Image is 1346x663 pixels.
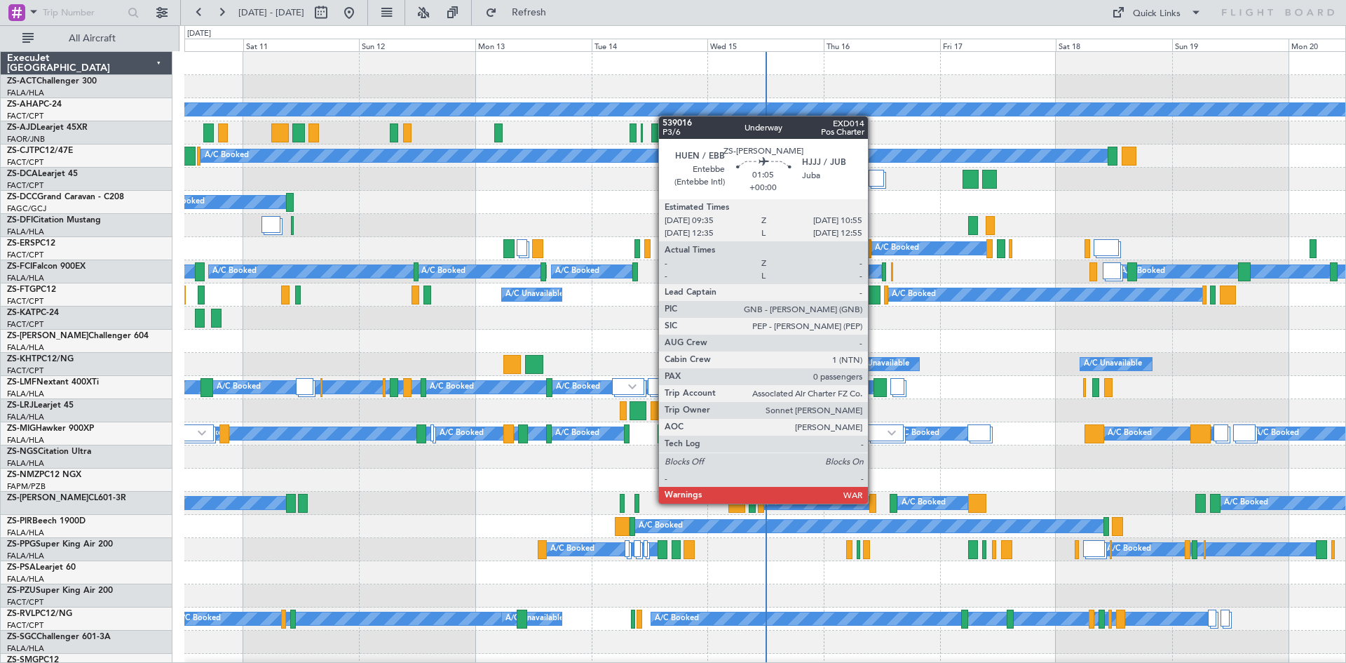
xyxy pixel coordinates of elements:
a: FACT/CPT [7,620,43,631]
a: ZS-LRJLearjet 45 [7,401,74,410]
a: ZS-DFICitation Mustang [7,216,101,225]
div: A/C Booked [784,261,829,282]
div: A/C Booked [440,423,484,444]
span: ZS-AHA [7,100,39,109]
span: ZS-MIG [7,424,36,433]
div: A/C Booked [555,261,599,282]
span: ZS-AJD [7,123,36,132]
div: A/C Booked [212,261,257,282]
a: FACT/CPT [7,366,43,376]
span: ZS-[PERSON_NAME] [7,494,88,502]
button: Refresh [479,1,563,24]
span: ZS-SGC [7,633,36,641]
div: A/C Booked [1108,423,1152,444]
div: A/C Booked [892,284,936,305]
a: ZS-FTGPC12 [7,286,56,294]
div: Sun 19 [1172,39,1289,51]
span: ZS-DCC [7,193,37,201]
div: A/C Unavailable [851,354,909,375]
a: FALA/HLA [7,88,44,98]
a: FALA/HLA [7,227,44,237]
div: A/C Unavailable [505,284,564,305]
div: A/C Booked [902,493,946,514]
span: ZS-KAT [7,309,36,317]
div: A/C Booked [177,608,221,629]
div: A/C Unavailable [505,608,564,629]
img: arrow-gray.svg [628,384,637,389]
span: ZS-LMF [7,378,36,387]
a: ZS-KHTPC12/NG [7,355,74,363]
div: Fri 10 [127,39,243,51]
span: ZS-NGS [7,448,38,456]
a: FACT/CPT [7,180,43,191]
div: A/C Booked [788,423,832,444]
div: A/C Booked [648,377,693,398]
div: A/C Booked [205,145,249,166]
div: Fri 17 [940,39,1056,51]
div: A/C Booked [1107,539,1151,560]
div: Sat 18 [1056,39,1172,51]
div: A/C Booked [788,377,832,398]
div: A/C Booked [1121,261,1165,282]
a: ZS-CJTPC12/47E [7,147,73,155]
a: ZS-NMZPC12 NGX [7,471,81,479]
span: ZS-[PERSON_NAME] [7,332,88,340]
div: Quick Links [1133,7,1181,21]
a: ZS-RVLPC12/NG [7,610,72,618]
button: Quick Links [1105,1,1209,24]
span: ZS-PZU [7,587,36,595]
img: arrow-gray.svg [888,430,896,436]
div: A/C Booked [555,423,599,444]
span: All Aircraft [36,34,148,43]
a: ZS-ERSPC12 [7,239,55,248]
a: FACT/CPT [7,111,43,121]
div: Wed 15 [707,39,824,51]
div: A/C Booked [556,377,600,398]
a: FALA/HLA [7,551,44,561]
a: FALA/HLA [7,342,44,353]
div: A/C Booked [895,423,939,444]
a: ZS-PSALearjet 60 [7,563,76,572]
div: A/C Booked [421,261,465,282]
a: FAOR/JNB [7,134,45,145]
a: FALA/HLA [7,528,44,538]
span: Refresh [500,8,559,18]
a: ZS-DCCGrand Caravan - C208 [7,193,124,201]
a: FALA/HLA [7,643,44,654]
span: ZS-DFI [7,216,33,225]
a: FACT/CPT [7,250,43,260]
div: A/C Booked [679,261,723,282]
a: ZS-PIRBeech 1900D [7,517,86,525]
a: ZS-KATPC-24 [7,309,59,317]
a: ZS-AJDLearjet 45XR [7,123,88,132]
a: FALA/HLA [7,273,44,283]
div: A/C Booked [770,493,814,514]
span: ZS-DCA [7,170,38,178]
div: Sat 11 [243,39,360,51]
a: FALA/HLA [7,574,44,584]
div: A/C Booked [1224,493,1268,514]
div: Tue 14 [592,39,708,51]
div: A/C Booked [430,377,474,398]
a: FACT/CPT [7,597,43,608]
div: A/C Booked [674,423,718,444]
input: Trip Number [43,2,123,23]
span: ZS-FTG [7,286,36,294]
button: All Aircraft [15,27,152,50]
a: ZS-[PERSON_NAME]Challenger 604 [7,332,149,340]
span: ZS-KHT [7,355,36,363]
a: ZS-DCALearjet 45 [7,170,78,178]
span: ZS-ACT [7,77,36,86]
span: [DATE] - [DATE] [238,6,304,19]
a: ZS-SGCChallenger 601-3A [7,633,111,641]
span: ZS-RVL [7,610,35,618]
span: ZS-FCI [7,262,32,271]
a: FALA/HLA [7,435,44,446]
a: FAPM/PZB [7,481,46,492]
img: arrow-gray.svg [198,430,206,436]
div: A/C Booked [217,377,261,398]
div: Thu 16 [824,39,940,51]
a: FALA/HLA [7,389,44,399]
div: [DATE] [187,28,211,40]
a: ZS-FCIFalcon 900EX [7,262,86,271]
